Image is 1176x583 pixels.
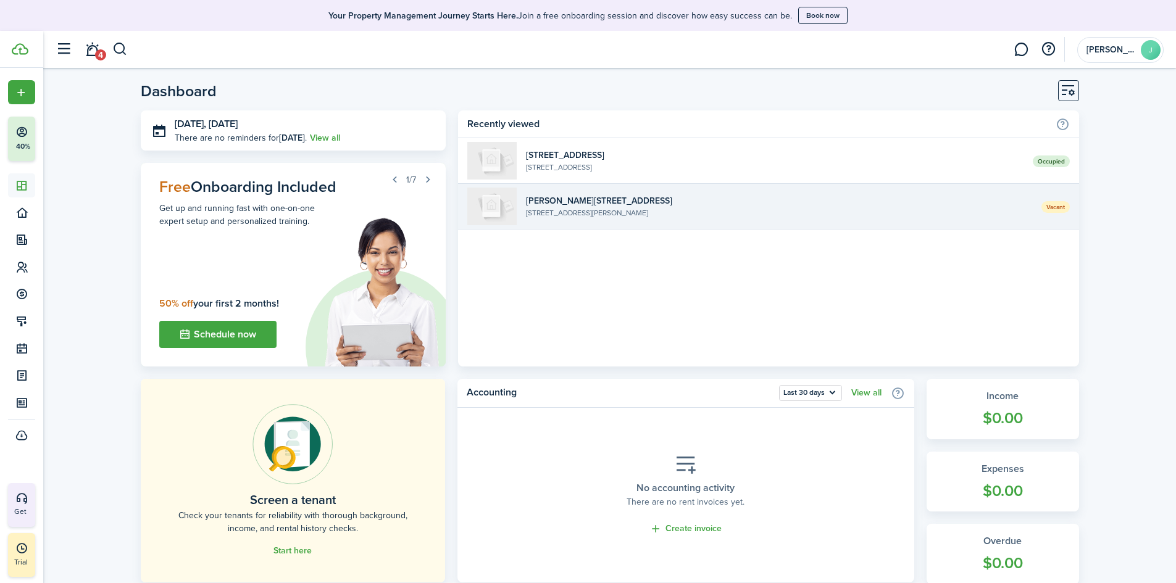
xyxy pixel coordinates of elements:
span: 4 [95,49,106,60]
p: Trial [14,556,64,568]
b: Your Property Management Journey Starts Here. [328,9,518,22]
widget-list-item-title: [PERSON_NAME][STREET_ADDRESS] [526,194,1032,207]
img: 1f [467,188,517,225]
button: Last 30 days [779,385,842,401]
home-placeholder-title: Screen a tenant [250,490,336,509]
img: 1 [467,142,517,180]
widget-stats-count: $0.00 [939,479,1067,503]
p: Join a free onboarding session and discover how easy success can be. [328,9,792,22]
a: Notifications [80,34,104,65]
a: Trial [8,533,35,577]
avatar-text: J [1141,40,1161,60]
widget-list-item-title: [STREET_ADDRESS] [526,149,1023,162]
b: your first 2 months! [159,296,279,310]
placeholder-title: No accounting activity [636,481,735,495]
button: Search [112,39,128,60]
button: Open resource center [1038,39,1059,60]
b: [DATE] [279,131,305,144]
button: Prev step [386,171,403,188]
p: Get up and running fast with one-on-one expert setup and personalized training. [159,202,320,228]
widget-stats-count: $0.00 [939,552,1067,575]
a: Expenses$0.00 [927,452,1079,512]
img: TenantCloud [12,43,28,55]
a: View all [310,131,340,144]
span: John [1086,46,1136,54]
span: Occupied [1033,155,1070,167]
img: Onboarding schedule assistant [288,216,446,366]
widget-stats-title: Overdue [939,534,1067,548]
button: Next step [419,171,436,188]
button: Schedule now [159,321,277,348]
a: Start here [273,546,312,556]
img: Online payments [252,404,333,484]
home-widget-title: Accounting [467,385,773,401]
header-page-title: Dashboard [141,83,217,99]
placeholder-description: There are no rent invoices yet. [627,495,744,508]
home-widget-title: Recently viewed [467,117,1049,131]
widget-list-item-description: [STREET_ADDRESS][PERSON_NAME] [526,207,1032,218]
widget-list-item-description: [STREET_ADDRESS] [526,162,1023,173]
span: 50% off [159,296,193,310]
widget-stats-count: $0.00 [939,407,1067,430]
a: Messaging [1009,34,1033,65]
button: Get [8,483,35,526]
button: 40% [8,117,111,161]
h3: [DATE], [DATE] [175,117,437,132]
p: 40% [15,141,31,152]
button: Book now [798,7,848,24]
a: Create invoice [649,522,722,536]
span: Vacant [1041,201,1070,213]
widget-stats-title: Income [939,389,1067,403]
a: Income$0.00 [927,379,1079,439]
p: Get [14,507,90,517]
button: Open sidebar [52,38,75,61]
widget-stats-title: Expenses [939,461,1067,476]
home-placeholder-description: Check your tenants for reliability with thorough background, income, and rental history checks. [169,509,417,535]
button: Open menu [8,80,35,104]
button: Customise [1058,80,1079,101]
p: There are no reminders for . [175,131,307,144]
button: Open menu [779,385,842,401]
a: View all [851,388,882,398]
span: 1/7 [406,173,416,186]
